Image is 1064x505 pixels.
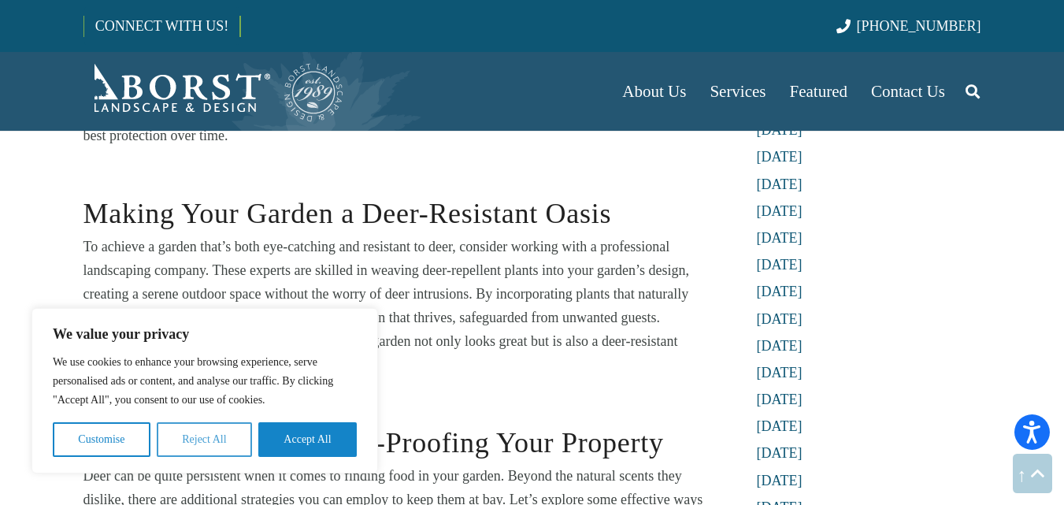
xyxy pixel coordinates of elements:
[610,52,698,131] a: About Us
[757,418,803,434] a: [DATE]
[757,257,803,273] a: [DATE]
[778,52,859,131] a: Featured
[757,392,803,407] a: [DATE]
[83,421,712,464] h2: Additional Tips for Deer-Proofing Your Property
[857,18,981,34] span: [PHONE_NUMBER]
[32,308,378,473] div: We value your privacy
[622,82,686,101] span: About Us
[757,338,803,354] a: [DATE]
[698,52,777,131] a: Services
[757,230,803,246] a: [DATE]
[53,422,150,457] button: Customise
[83,235,712,377] p: To achieve a garden that’s both eye-catching and resistant to deer, consider working with a profe...
[53,325,357,343] p: We value your privacy
[757,284,803,299] a: [DATE]
[957,72,988,111] a: Search
[871,82,945,101] span: Contact Us
[859,52,957,131] a: Contact Us
[757,365,803,381] a: [DATE]
[157,422,252,457] button: Reject All
[83,192,712,235] h2: Making Your Garden a Deer-Resistant Oasis
[710,82,766,101] span: Services
[757,445,803,461] a: [DATE]
[757,203,803,219] a: [DATE]
[83,60,345,123] a: Borst-Logo
[1013,454,1052,493] a: Back to top
[757,149,803,165] a: [DATE]
[757,176,803,192] a: [DATE]
[84,7,239,45] a: CONNECT WITH US!
[53,353,357,410] p: We use cookies to enhance your browsing experience, serve personalised ads or content, and analys...
[757,473,803,488] a: [DATE]
[757,311,803,327] a: [DATE]
[790,82,847,101] span: Featured
[258,422,357,457] button: Accept All
[836,18,981,34] a: [PHONE_NUMBER]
